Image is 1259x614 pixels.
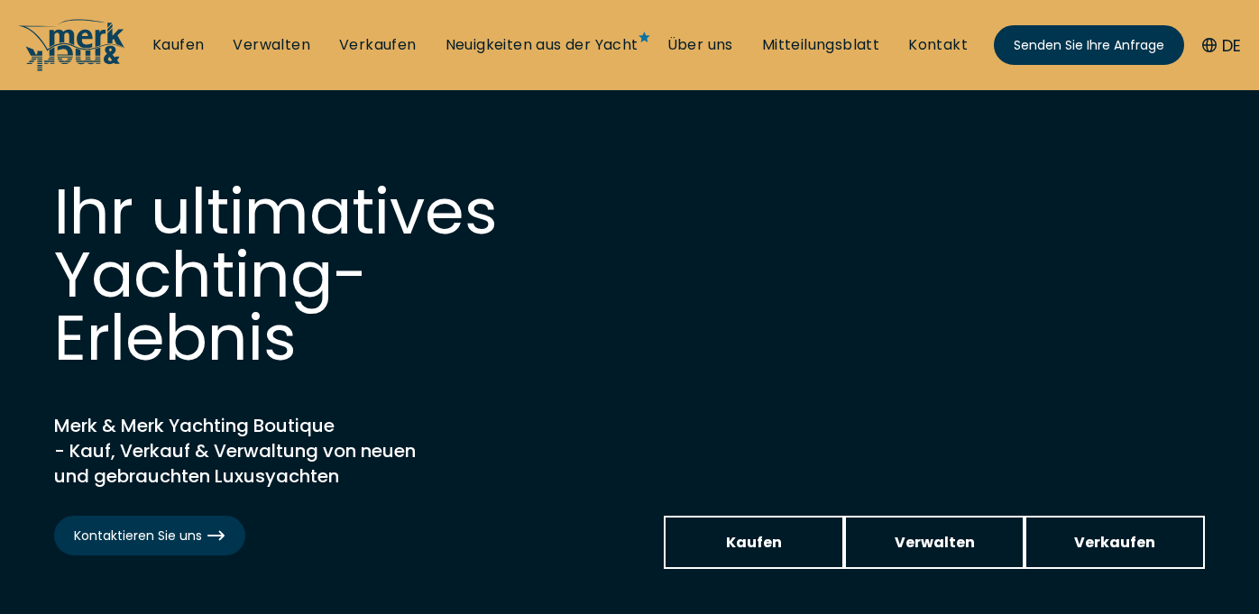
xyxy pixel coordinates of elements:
span: Verkaufen [1074,531,1155,554]
a: Senden Sie Ihre Anfrage [994,25,1184,65]
a: Verwalten [233,35,310,55]
span: Verwalten [895,531,975,554]
a: Verwalten [844,516,1025,569]
a: Verkaufen [339,35,417,55]
h2: Merk & Merk Yachting Boutique - Kauf, Verkauf & Verwaltung von neuen und gebrauchten Luxusyachten [54,413,505,489]
button: DE [1202,33,1241,58]
font: Kontaktieren Sie uns [74,527,202,545]
span: Senden Sie Ihre Anfrage [1014,36,1164,55]
a: Kaufen [152,35,204,55]
a: Verkaufen [1025,516,1205,569]
a: Über uns [667,35,733,55]
a: Mitteilungsblatt [762,35,879,55]
h1: Ihr ultimatives Yachting-Erlebnis [54,180,595,370]
a: Kontaktieren Sie uns [54,516,245,555]
font: Neuigkeiten aus der Yacht [446,34,639,55]
a: Kaufen [664,516,844,569]
font: DE [1222,33,1241,58]
a: Neuigkeiten aus der Yacht [446,35,639,55]
span: Kaufen [726,531,782,554]
a: Kontakt [908,35,968,55]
